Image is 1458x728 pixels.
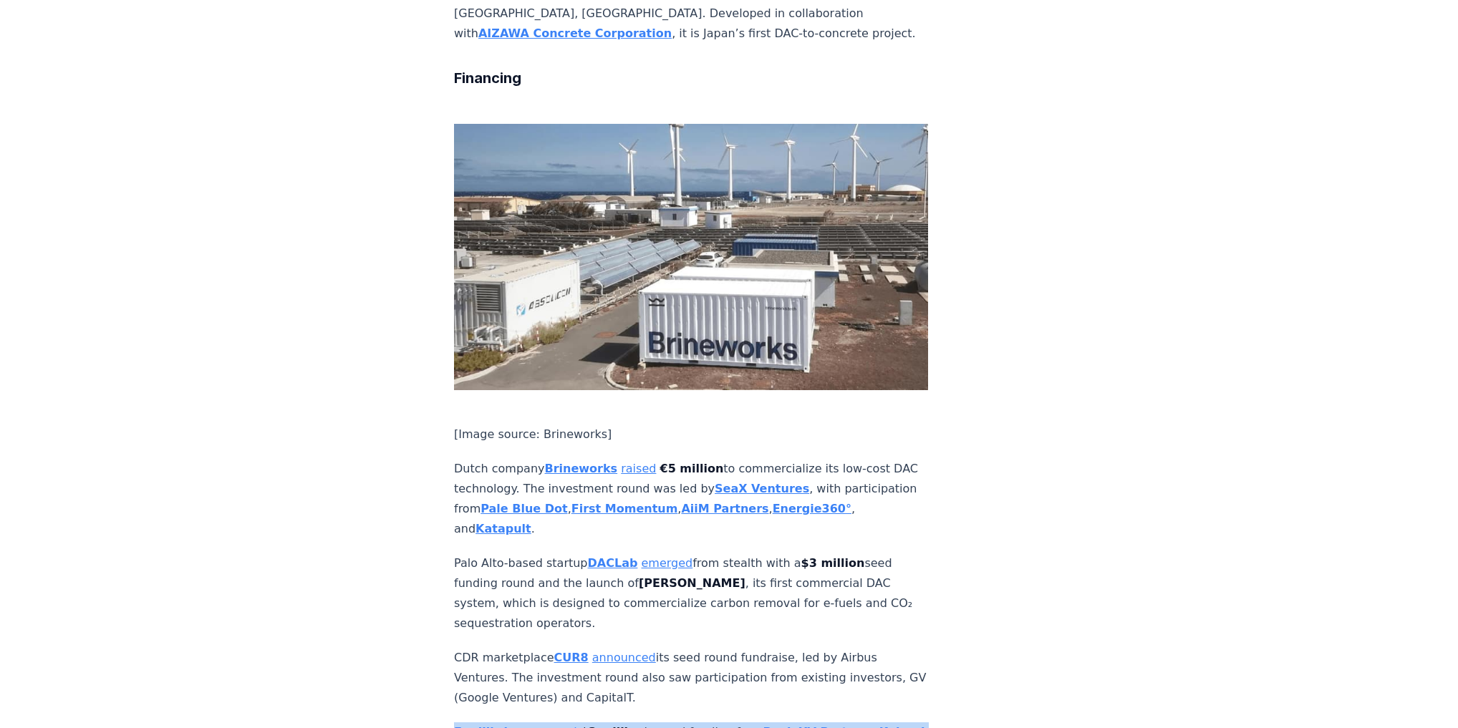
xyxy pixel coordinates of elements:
a: announced [592,651,656,664]
strong: €5 million [660,462,724,475]
p: CDR marketplace its seed round fundraise, led by Airbus Ventures. The investment round also saw p... [454,648,928,708]
a: AiiM Partners [681,502,768,515]
p: Dutch company to commercialize its low-cost DAC technology. The investment round was led by , wit... [454,459,928,539]
a: First Momentum [571,502,678,515]
a: AIZAWA Concrete Corporation [478,26,672,40]
a: raised [621,462,656,475]
a: Katapult [475,522,531,535]
strong: $3 million [801,556,865,570]
img: blog post image [454,124,928,390]
a: emerged [641,556,692,570]
a: Pale Blue Dot [481,502,567,515]
p: [Image source: Brineworks] [454,424,928,445]
a: DACLab [588,556,638,570]
strong: [PERSON_NAME] [639,576,745,590]
a: Energie360° [773,502,851,515]
strong: Financing [454,69,521,87]
p: Palo Alto-based startup from stealth with a seed funding round and the launch of , its first comm... [454,553,928,634]
a: Brineworks [545,462,618,475]
a: SeaX Ventures [715,482,809,495]
a: CUR8 [554,651,589,664]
